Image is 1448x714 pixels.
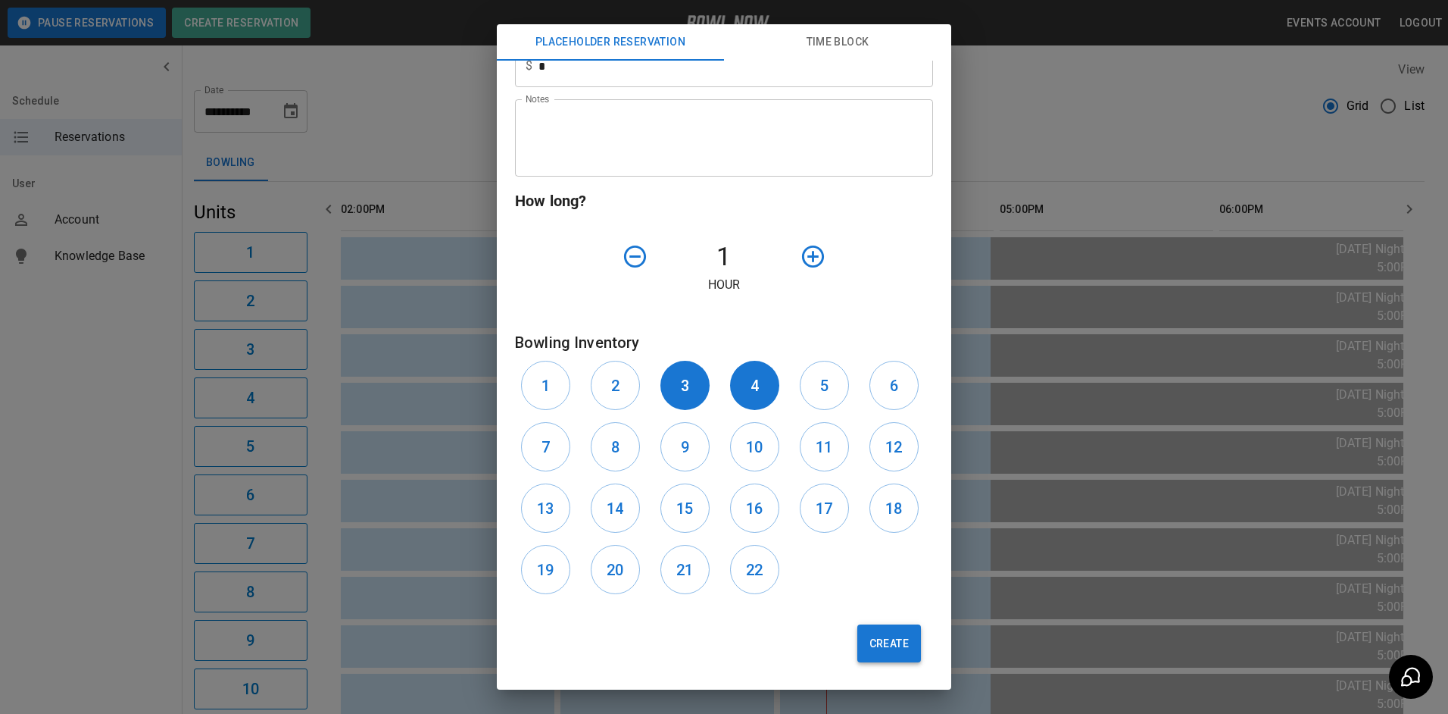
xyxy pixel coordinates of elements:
[800,361,849,410] button: 5
[521,361,570,410] button: 1
[515,189,933,213] h6: How long?
[751,374,759,398] h6: 4
[521,484,570,533] button: 13
[521,422,570,471] button: 7
[660,422,710,471] button: 9
[724,24,951,61] button: Time Block
[526,57,532,75] p: $
[515,330,933,355] h6: Bowling Inventory
[515,276,933,294] p: Hour
[607,558,623,582] h6: 20
[820,374,829,398] h6: 5
[800,484,849,533] button: 17
[676,496,693,521] h6: 15
[497,24,724,61] button: Placeholder Reservation
[746,496,763,521] h6: 16
[869,484,919,533] button: 18
[730,545,779,594] button: 22
[681,374,689,398] h6: 3
[591,361,640,410] button: 2
[660,545,710,594] button: 21
[660,361,710,410] button: 3
[746,558,763,582] h6: 22
[537,558,554,582] h6: 19
[885,496,902,521] h6: 18
[800,422,849,471] button: 11
[660,484,710,533] button: 15
[730,422,779,471] button: 10
[869,361,919,410] button: 6
[541,374,550,398] h6: 1
[681,435,689,459] h6: 9
[537,496,554,521] h6: 13
[857,625,921,662] button: Create
[890,374,898,398] h6: 6
[654,241,794,273] h4: 1
[885,435,902,459] h6: 12
[611,374,619,398] h6: 2
[869,422,919,471] button: 12
[607,496,623,521] h6: 14
[521,545,570,594] button: 19
[730,361,779,410] button: 4
[730,484,779,533] button: 16
[746,435,763,459] h6: 10
[816,496,832,521] h6: 17
[591,545,640,594] button: 20
[591,484,640,533] button: 14
[591,422,640,471] button: 8
[541,435,550,459] h6: 7
[611,435,619,459] h6: 8
[816,435,832,459] h6: 11
[676,558,693,582] h6: 21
